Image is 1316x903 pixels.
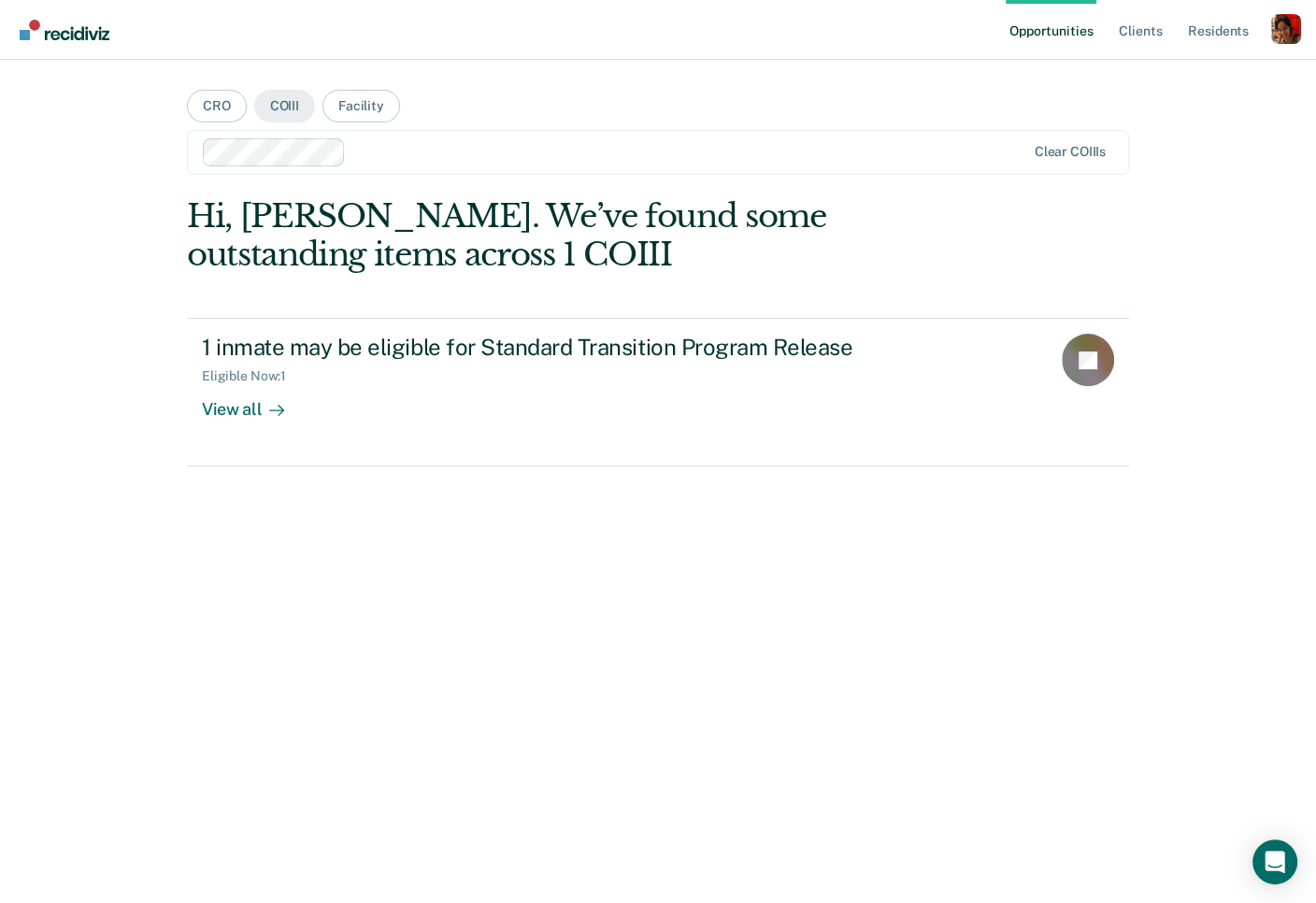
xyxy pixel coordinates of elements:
[322,90,400,122] button: Facility
[202,334,858,361] div: 1 inmate may be eligible for Standard Transition Program Release
[202,384,307,421] div: View all
[20,20,109,40] img: Recidiviz
[187,90,247,122] button: CRO
[1035,144,1106,160] div: Clear COIIIs
[1252,839,1297,884] div: Open Intercom Messenger
[187,197,940,274] div: Hi, [PERSON_NAME]. We’ve found some outstanding items across 1 COIII
[202,368,301,384] div: Eligible Now : 1
[187,318,1129,466] a: 1 inmate may be eligible for Standard Transition Program ReleaseEligible Now:1View all
[1271,14,1301,44] button: Profile dropdown button
[254,90,315,122] button: COIII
